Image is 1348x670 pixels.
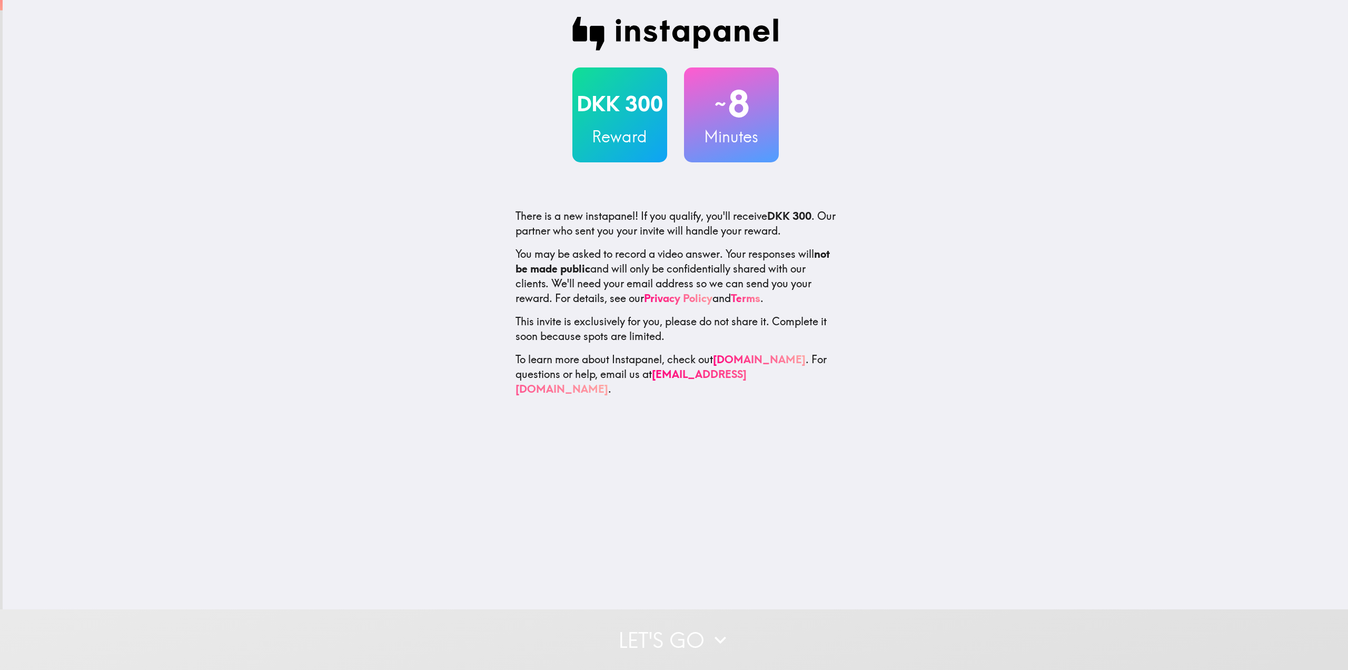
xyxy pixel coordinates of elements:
[516,209,638,222] span: There is a new instapanel!
[516,314,836,344] p: This invite is exclusively for you, please do not share it. Complete it soon because spots are li...
[684,125,779,148] h3: Minutes
[516,247,836,306] p: You may be asked to record a video answer. Your responses will and will only be confidentially sh...
[516,209,836,238] p: If you qualify, you'll receive . Our partner who sent you your invite will handle your reward.
[713,353,806,366] a: [DOMAIN_NAME]
[572,17,779,51] img: Instapanel
[713,88,728,120] span: ~
[767,209,811,222] b: DKK 300
[572,82,667,125] h2: DKK 300
[731,292,760,305] a: Terms
[516,247,830,275] b: not be made public
[644,292,712,305] a: Privacy Policy
[572,125,667,148] h3: Reward
[684,82,779,125] h2: 8
[516,352,836,396] p: To learn more about Instapanel, check out . For questions or help, email us at .
[516,367,747,395] a: [EMAIL_ADDRESS][DOMAIN_NAME]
